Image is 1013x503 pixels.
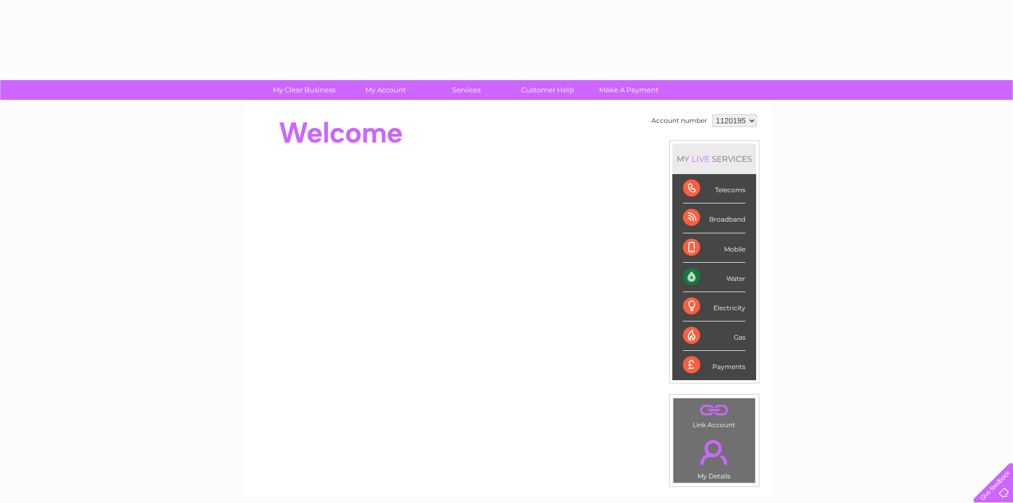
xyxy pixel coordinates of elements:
[683,292,745,321] div: Electricity
[649,112,710,130] td: Account number
[504,80,592,100] a: Customer Help
[422,80,511,100] a: Services
[683,174,745,203] div: Telecoms
[683,263,745,292] div: Water
[260,80,348,100] a: My Clear Business
[683,351,745,380] div: Payments
[683,203,745,233] div: Broadband
[673,398,756,431] td: Link Account
[676,434,752,471] a: .
[689,154,712,164] div: LIVE
[673,431,756,483] td: My Details
[585,80,673,100] a: Make A Payment
[676,401,752,420] a: .
[341,80,429,100] a: My Account
[683,233,745,263] div: Mobile
[672,144,756,174] div: MY SERVICES
[683,321,745,351] div: Gas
